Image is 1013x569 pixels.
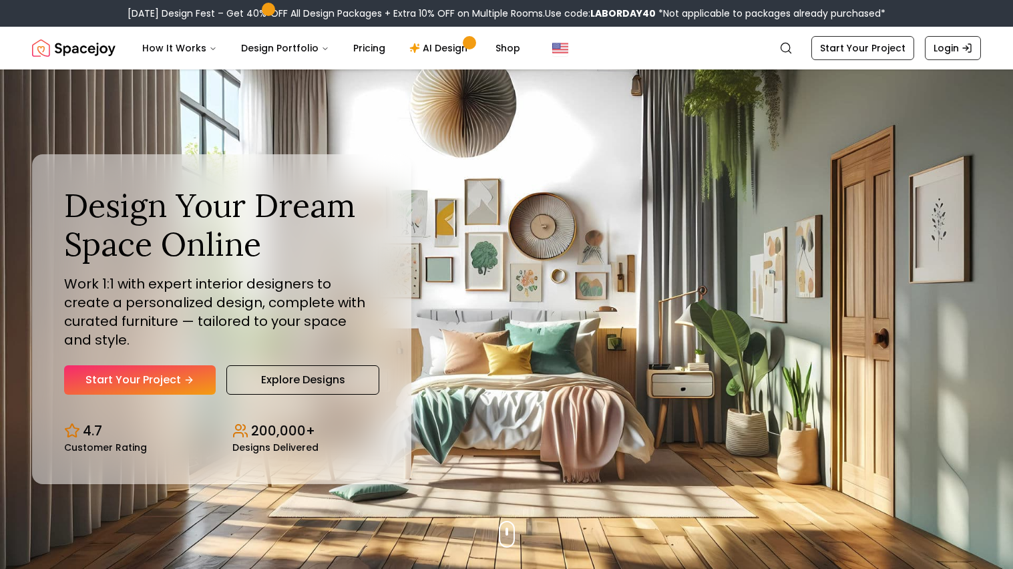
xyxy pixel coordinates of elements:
b: LABORDAY40 [590,7,656,20]
img: Spacejoy Logo [32,35,116,61]
a: Spacejoy [32,35,116,61]
small: Customer Rating [64,443,147,452]
h1: Design Your Dream Space Online [64,186,379,263]
div: [DATE] Design Fest – Get 40% OFF All Design Packages + Extra 10% OFF on Multiple Rooms. [128,7,885,20]
button: How It Works [132,35,228,61]
span: *Not applicable to packages already purchased* [656,7,885,20]
a: Start Your Project [811,36,914,60]
p: Work 1:1 with expert interior designers to create a personalized design, complete with curated fu... [64,274,379,349]
a: Explore Designs [226,365,379,395]
span: Use code: [545,7,656,20]
button: Design Portfolio [230,35,340,61]
a: Shop [485,35,531,61]
a: Start Your Project [64,365,216,395]
div: Design stats [64,411,379,452]
nav: Main [132,35,531,61]
small: Designs Delivered [232,443,319,452]
a: Login [925,36,981,60]
a: Pricing [343,35,396,61]
nav: Global [32,27,981,69]
img: United States [552,40,568,56]
p: 4.7 [83,421,102,440]
p: 200,000+ [251,421,315,440]
a: AI Design [399,35,482,61]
